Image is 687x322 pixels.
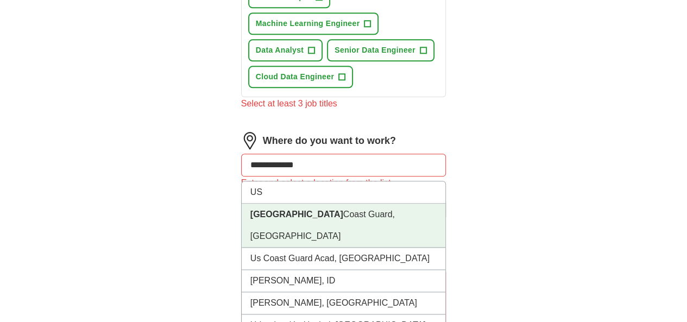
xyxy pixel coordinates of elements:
[256,18,360,29] span: Machine Learning Engineer
[327,39,434,61] button: Senior Data Engineer
[263,134,396,148] label: Where do you want to work?
[242,248,446,270] li: Us Coast Guard Acad, [GEOGRAPHIC_DATA]
[248,66,353,88] button: Cloud Data Engineer
[256,45,304,56] span: Data Analyst
[242,181,446,204] li: US
[256,71,334,83] span: Cloud Data Engineer
[250,210,343,219] strong: [GEOGRAPHIC_DATA]
[248,12,379,35] button: Machine Learning Engineer
[242,270,446,292] li: [PERSON_NAME], ID
[241,97,446,110] div: Select at least 3 job titles
[241,176,446,190] div: Enter and select a location from the list
[241,132,259,149] img: location.png
[335,45,415,56] span: Senior Data Engineer
[242,204,446,248] li: Coast Guard, [GEOGRAPHIC_DATA]
[242,292,446,314] li: [PERSON_NAME], [GEOGRAPHIC_DATA]
[248,39,323,61] button: Data Analyst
